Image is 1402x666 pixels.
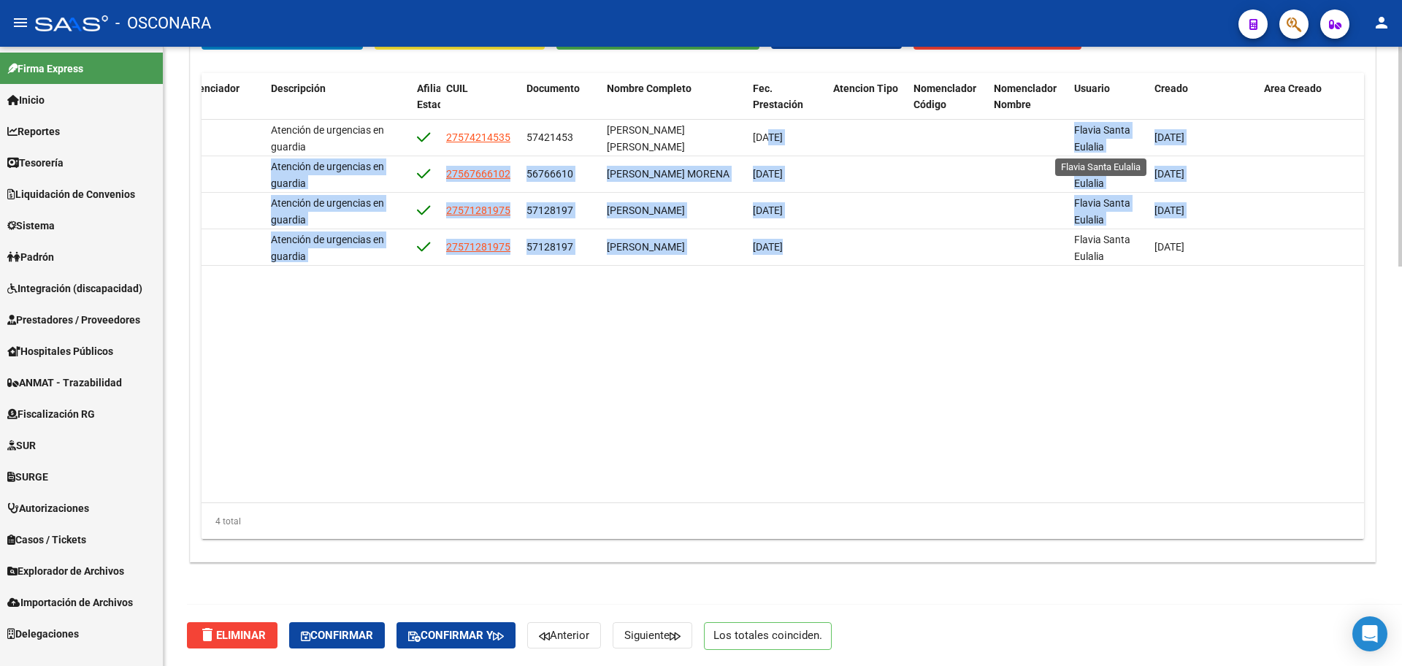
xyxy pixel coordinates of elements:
span: Tesorería [7,155,64,171]
button: Confirmar [289,622,385,648]
span: Anterior [539,629,589,642]
span: Flavia Santa Eulalia [1074,197,1130,226]
span: Creado [1154,83,1188,94]
span: [DATE] [753,204,783,216]
datatable-header-cell: CUIL [440,73,521,137]
span: 27571281975 [446,241,510,253]
span: Reportes [7,123,60,139]
datatable-header-cell: Nomenclador Código [908,73,988,137]
span: Flavia Santa Eulalia [1074,124,1130,153]
datatable-header-cell: Creado [1149,73,1258,137]
span: 56766610 [526,168,573,180]
span: [DATE] [1154,241,1184,253]
span: Inicio [7,92,45,108]
span: Nombre Completo [607,83,692,94]
div: Open Intercom Messenger [1352,616,1387,651]
span: Atención de urgencias en guardia [271,161,384,189]
span: Firma Express [7,61,83,77]
datatable-header-cell: Fec. Prestación [747,73,827,137]
span: Atención de urgencias en guardia [271,197,384,226]
span: 57128197 [526,241,573,253]
button: Eliminar [187,622,277,648]
datatable-header-cell: Area Creado [1258,73,1368,137]
span: [DATE] [753,241,783,253]
span: [PERSON_NAME] [607,241,685,253]
span: Importación de Archivos [7,594,133,610]
span: Atención de urgencias en guardia [271,124,384,153]
span: Eliminar [199,629,266,642]
span: Area Creado [1264,83,1322,94]
datatable-header-cell: Usuario [1068,73,1149,137]
span: Sistema [7,218,55,234]
span: 27574214535 [446,131,510,143]
button: Confirmar y [397,622,516,648]
datatable-header-cell: Documento [521,73,601,137]
p: Los totales coinciden. [704,622,832,650]
span: - OSCONARA [115,7,211,39]
span: Usuario [1074,83,1110,94]
span: Confirmar [301,629,373,642]
span: 27567666102 [446,168,510,180]
span: [PERSON_NAME] [607,204,685,216]
span: Atención de urgencias en guardia [271,234,384,262]
span: 27571281975 [446,204,510,216]
span: Nomenclador Nombre [994,83,1057,111]
span: Padrón [7,249,54,265]
datatable-header-cell: Afiliado Estado [411,73,440,137]
datatable-header-cell: Descripción [265,73,411,137]
span: Documento [526,83,580,94]
span: Flavia Santa Eulalia [1074,234,1130,262]
span: Hospitales Públicos [7,343,113,359]
mat-icon: menu [12,14,29,31]
mat-icon: person [1373,14,1390,31]
span: [DATE] [1154,131,1184,143]
span: [DATE] [1154,204,1184,216]
span: [PERSON_NAME] [PERSON_NAME] [607,124,685,153]
button: Anterior [527,622,601,648]
span: Descripción [271,83,326,94]
span: Atencion Tipo [833,83,898,94]
datatable-header-cell: Atencion Tipo [827,73,908,137]
span: [DATE] [753,131,783,143]
div: 4 total [202,503,1364,540]
span: Casos / Tickets [7,532,86,548]
span: Delegaciones [7,626,79,642]
span: 57128197 [526,204,573,216]
span: Explorador de Archivos [7,563,124,579]
span: [DATE] [1154,168,1184,180]
span: SURGE [7,469,48,485]
span: Integración (discapacidad) [7,280,142,296]
mat-icon: delete [199,626,216,643]
span: Prestadores / Proveedores [7,312,140,328]
span: Fiscalización RG [7,406,95,422]
datatable-header-cell: Nomenclador Nombre [988,73,1068,137]
datatable-header-cell: Nombre Completo [601,73,747,137]
span: 57421453 [526,131,573,143]
span: Afiliado Estado [417,83,453,111]
span: Siguiente [624,629,681,642]
span: Nomenclador Código [913,83,976,111]
span: [DATE] [753,168,783,180]
button: Siguiente [613,622,692,648]
span: [PERSON_NAME] MORENA [607,168,729,180]
span: Liquidación de Convenios [7,186,135,202]
span: ANMAT - Trazabilidad [7,375,122,391]
span: Flavia Santa Eulalia [1074,161,1130,189]
span: Confirmar y [408,629,504,642]
span: Autorizaciones [7,500,89,516]
span: CUIL [446,83,468,94]
span: Fec. Prestación [753,83,803,111]
span: SUR [7,437,36,453]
